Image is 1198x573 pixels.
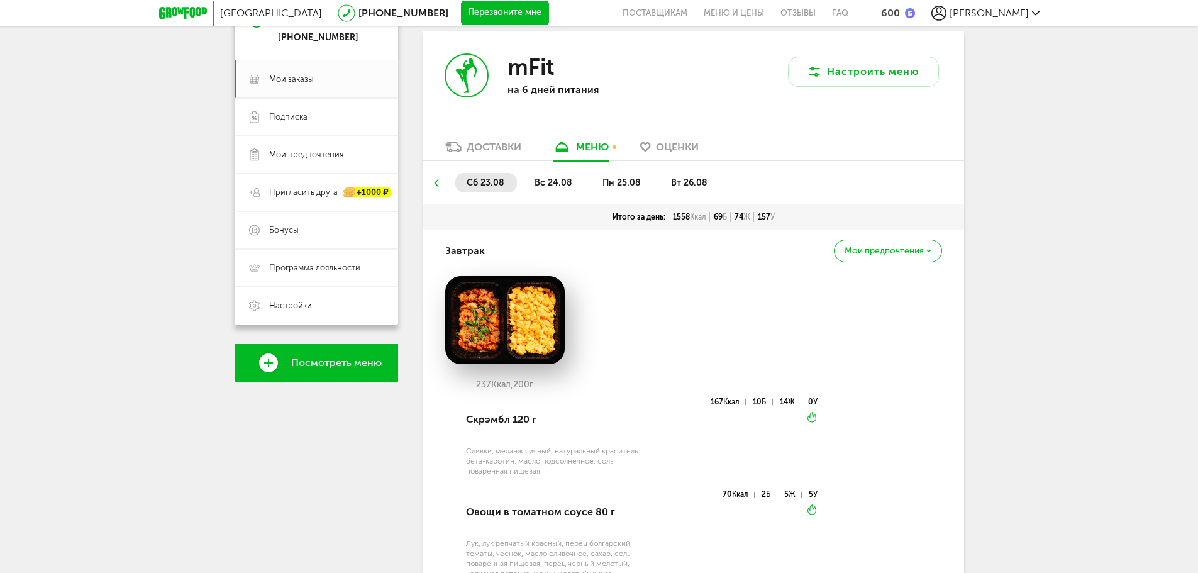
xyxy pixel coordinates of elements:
a: Мои предпочтения [235,136,398,174]
div: 237 200 [445,380,565,390]
span: Ккал [732,490,748,499]
div: Овощи в томатном соусе 80 г [466,491,640,533]
div: Доставки [467,141,521,153]
span: Программа лояльности [269,262,360,274]
div: 69 [710,212,731,222]
span: Ккал, [491,379,513,390]
span: Б [762,398,766,406]
span: [PERSON_NAME] [950,7,1029,19]
span: Мои предпочтения [845,247,924,255]
span: г [530,379,533,390]
span: У [813,398,818,406]
img: big_3rjlfb2YP8exhexx.png [445,276,565,364]
span: Ж [789,490,796,499]
a: Подписка [235,98,398,136]
span: Ж [743,213,750,221]
span: Пригласить друга [269,187,338,198]
div: Скрэмбл 120 г [466,398,640,441]
div: 157 [754,212,779,222]
h4: Завтрак [445,239,485,263]
span: вт 26.08 [671,177,707,188]
div: +1000 ₽ [344,187,392,198]
span: Б [723,213,727,221]
span: Оценки [656,141,699,153]
div: меню [576,141,609,153]
div: 600 [881,7,900,19]
span: Ккал [723,398,740,406]
a: Пригласить друга +1000 ₽ [235,174,398,211]
h3: mFit [507,53,554,81]
span: Ж [788,398,795,406]
span: [GEOGRAPHIC_DATA] [220,7,322,19]
div: 14 [780,399,801,405]
span: Подписка [269,111,308,123]
button: Настроить меню [788,57,939,87]
a: Доставки [439,140,528,160]
div: 167 [711,399,746,405]
a: меню [546,140,615,160]
span: Посмотреть меню [291,357,382,369]
span: Ккал [690,213,706,221]
a: Посмотреть меню [235,344,398,382]
div: 5 [784,492,802,498]
p: на 6 дней питания [507,84,671,96]
span: сб 23.08 [467,177,504,188]
div: Сливки, меланж яичный, натуральный краситель бета-каротин, масло подсолнечное, соль поваренная пи... [466,446,640,476]
span: Б [766,490,770,499]
span: Мои заказы [269,74,314,85]
div: 5 [809,492,818,498]
a: Мои заказы [235,60,398,98]
div: 10 [753,399,772,405]
span: Настройки [269,300,312,311]
div: 74 [731,212,754,222]
span: У [770,213,775,221]
span: пн 25.08 [602,177,641,188]
a: [PHONE_NUMBER] [358,7,448,19]
span: Мои предпочтения [269,149,343,160]
a: Программа лояльности [235,249,398,287]
span: У [813,490,818,499]
span: вс 24.08 [535,177,572,188]
button: Перезвоните мне [461,1,549,26]
span: Бонусы [269,225,299,236]
img: bonus_b.cdccf46.png [905,8,915,18]
div: [PHONE_NUMBER] [278,32,370,43]
a: Бонусы [235,211,398,249]
div: 70 [723,492,755,498]
div: 1558 [669,212,710,222]
div: 2 [762,492,777,498]
a: Оценки [634,140,705,160]
a: Настройки [235,287,398,325]
div: Итого за день: [609,212,669,222]
div: 0 [808,399,818,405]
